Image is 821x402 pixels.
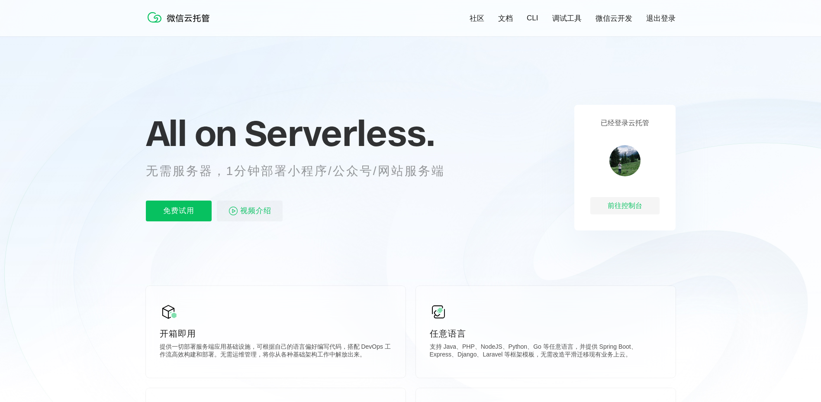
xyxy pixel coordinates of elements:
a: 文档 [498,13,513,23]
img: 微信云托管 [146,9,215,26]
p: 支持 Java、PHP、NodeJS、Python、Go 等任意语言，并提供 Spring Boot、Express、Django、Laravel 等框架模板，无需改造平滑迁移现有业务上云。 [430,343,662,360]
p: 免费试用 [146,201,212,221]
span: All on [146,111,236,155]
img: video_play.svg [228,206,238,216]
span: Serverless. [245,111,435,155]
p: 无需服务器，1分钟部署小程序/公众号/网站服务端 [146,162,461,180]
p: 任意语言 [430,327,662,340]
a: 调试工具 [552,13,582,23]
div: 前往控制台 [590,197,660,214]
p: 已经登录云托管 [601,119,649,128]
a: 微信云托管 [146,20,215,27]
p: 开箱即用 [160,327,392,340]
p: 提供一切部署服务端应用基础设施，可根据自己的语言偏好编写代码，搭配 DevOps 工作流高效构建和部署。无需运维管理，将你从各种基础架构工作中解放出来。 [160,343,392,360]
a: CLI [527,14,538,23]
a: 退出登录 [646,13,676,23]
span: 视频介绍 [240,201,271,221]
a: 社区 [470,13,484,23]
a: 微信云开发 [596,13,632,23]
